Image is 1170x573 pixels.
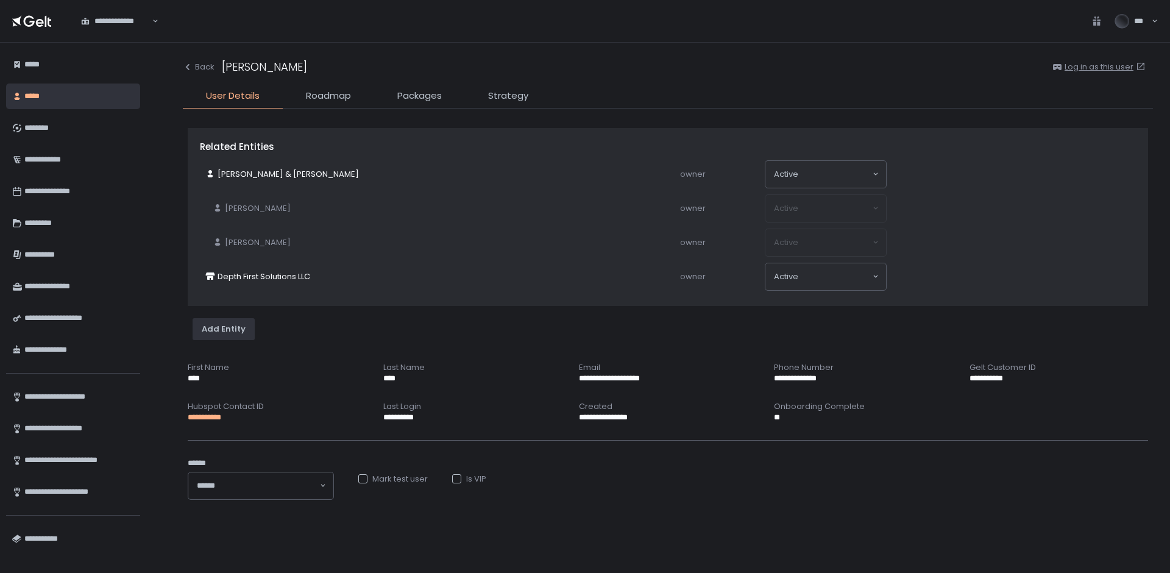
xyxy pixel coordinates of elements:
span: owner [680,202,706,214]
div: Gelt Customer ID [970,362,1148,373]
div: [PERSON_NAME] [222,59,307,75]
input: Search for option [798,271,871,283]
span: active [774,271,798,282]
div: Related Entities [200,140,1136,154]
span: Roadmap [306,89,351,103]
a: [PERSON_NAME] [208,198,296,219]
div: Created [579,401,757,412]
span: owner [680,237,706,248]
div: Search for option [765,263,886,290]
div: Search for option [765,161,886,188]
span: Strategy [488,89,528,103]
span: Depth First Solutions LLC [218,271,310,282]
input: Search for option [798,168,871,180]
span: [PERSON_NAME] [225,237,291,248]
div: First Name [188,362,366,373]
div: Search for option [73,9,158,34]
div: Hubspot Contact ID [188,401,366,412]
input: Search for option [221,480,319,492]
span: [PERSON_NAME] & [PERSON_NAME] [218,169,359,180]
span: active [774,169,798,180]
a: [PERSON_NAME] [208,232,296,253]
button: Back [183,62,214,73]
div: Add Entity [202,324,246,335]
div: Last Name [383,362,562,373]
span: Packages [397,89,442,103]
div: Email [579,362,757,373]
button: Add Entity [193,318,255,340]
a: Depth First Solutions LLC [200,266,315,287]
span: owner [680,271,706,282]
div: Phone Number [774,362,952,373]
div: Onboarding Complete [774,401,952,412]
span: [PERSON_NAME] [225,203,291,214]
a: Log in as this user [1065,62,1148,73]
div: Search for option [188,472,333,499]
span: User Details [206,89,260,103]
a: [PERSON_NAME] & [PERSON_NAME] [200,164,364,185]
div: Last Login [383,401,562,412]
span: owner [680,168,706,180]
